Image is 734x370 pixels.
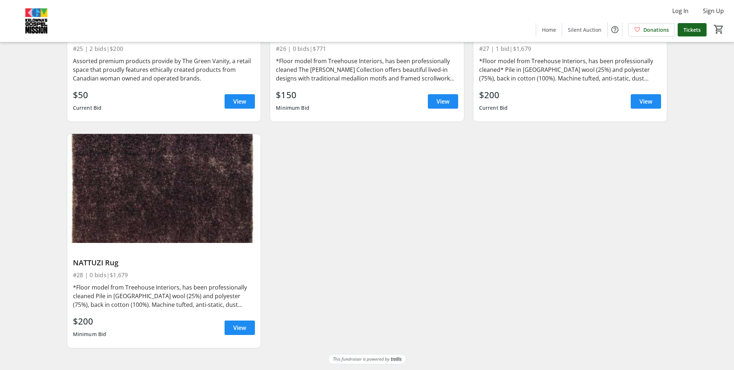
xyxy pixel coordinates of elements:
div: Assorted premium products provide by The Green Vanity, a retail space that proudly features ethic... [73,57,255,83]
div: #26 | 0 bids | $771 [276,44,458,54]
div: $150 [276,88,309,101]
a: Silent Auction [562,23,607,36]
div: NATTUZI Rug [73,258,255,267]
div: Current Bid [479,101,508,114]
span: View [233,323,246,332]
div: Minimum Bid [276,101,309,114]
div: $50 [73,88,102,101]
span: View [233,97,246,106]
span: View [437,97,449,106]
button: Help [608,22,622,37]
a: View [428,94,458,109]
div: *Floor model from Treehouse Interiors, has been professionally cleaned Pile in [GEOGRAPHIC_DATA] ... [73,283,255,309]
span: This fundraiser is powered by [333,356,390,362]
div: *Floor model from Treehouse Interiors, has been professionally cleaned* Pile in [GEOGRAPHIC_DATA]... [479,57,661,83]
div: #28 | 0 bids | $1,679 [73,270,255,280]
span: Sign Up [703,6,724,15]
span: Home [542,26,556,34]
a: View [631,94,661,109]
button: Sign Up [697,5,730,17]
div: #25 | 2 bids | $200 [73,44,255,54]
a: View [225,94,255,109]
button: Log In [666,5,694,17]
div: Minimum Bid [73,328,107,341]
a: Tickets [678,23,707,36]
img: Kelowna's Gospel Mission's Logo [4,3,69,39]
img: Trellis Logo [391,357,401,362]
div: $200 [479,88,508,101]
div: #27 | 1 bid | $1,679 [479,44,661,54]
span: Donations [643,26,669,34]
a: Donations [628,23,675,36]
span: Log In [672,6,689,15]
button: Cart [712,23,725,36]
a: View [225,321,255,335]
div: *Floor model from Treehouse Interiors, has been professionally cleaned The [PERSON_NAME] Collecti... [276,57,458,83]
div: Current Bid [73,101,102,114]
div: $200 [73,315,107,328]
span: Tickets [683,26,701,34]
span: Silent Auction [568,26,601,34]
img: NATTUZI Rug [67,134,261,243]
span: View [639,97,652,106]
a: Home [536,23,562,36]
